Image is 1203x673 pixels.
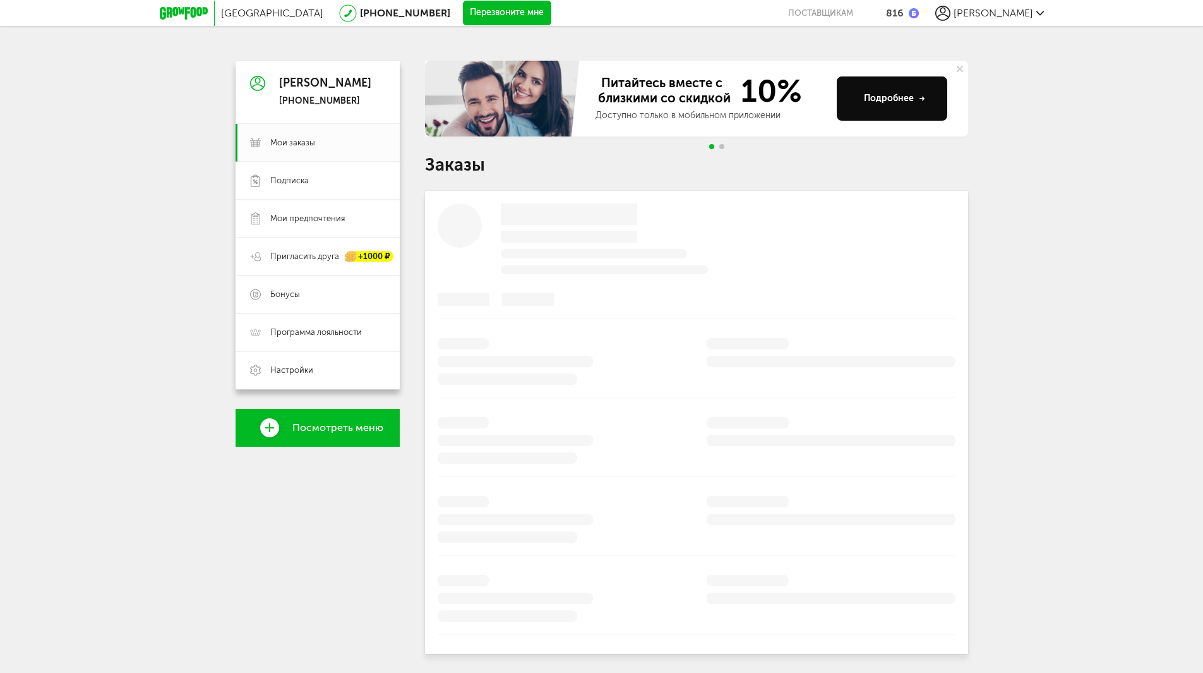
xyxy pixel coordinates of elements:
[236,409,400,447] a: Посмотреть меню
[733,75,802,107] span: 10%
[236,351,400,389] a: Настройки
[236,200,400,238] a: Мои предпочтения
[279,77,371,90] div: [PERSON_NAME]
[837,76,947,121] button: Подробнее
[270,327,362,338] span: Программа лояльности
[292,422,383,434] span: Посмотреть меню
[909,8,919,18] img: bonus_b.cdccf46.png
[270,289,300,300] span: Бонусы
[221,7,323,19] span: [GEOGRAPHIC_DATA]
[345,252,393,262] div: +1000 ₽
[425,157,968,173] h1: Заказы
[270,137,315,149] span: Мои заказы
[463,1,551,26] button: Перезвоните мне
[596,109,827,122] div: Доступно только в мобильном приложении
[954,7,1033,19] span: [PERSON_NAME]
[864,92,925,105] div: Подробнее
[709,144,714,149] span: Go to slide 1
[270,365,313,376] span: Настройки
[425,61,583,136] img: family-banner.579af9d.jpg
[236,238,400,276] a: Пригласить друга +1000 ₽
[270,251,339,262] span: Пригласить друга
[236,313,400,351] a: Программа лояльности
[360,7,450,19] a: [PHONE_NUMBER]
[270,175,309,186] span: Подписка
[596,75,733,107] span: Питайтесь вместе с близкими со скидкой
[236,276,400,313] a: Бонусы
[236,162,400,200] a: Подписка
[270,213,345,224] span: Мои предпочтения
[886,7,904,19] div: 816
[719,144,724,149] span: Go to slide 2
[279,95,371,107] div: [PHONE_NUMBER]
[236,124,400,162] a: Мои заказы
